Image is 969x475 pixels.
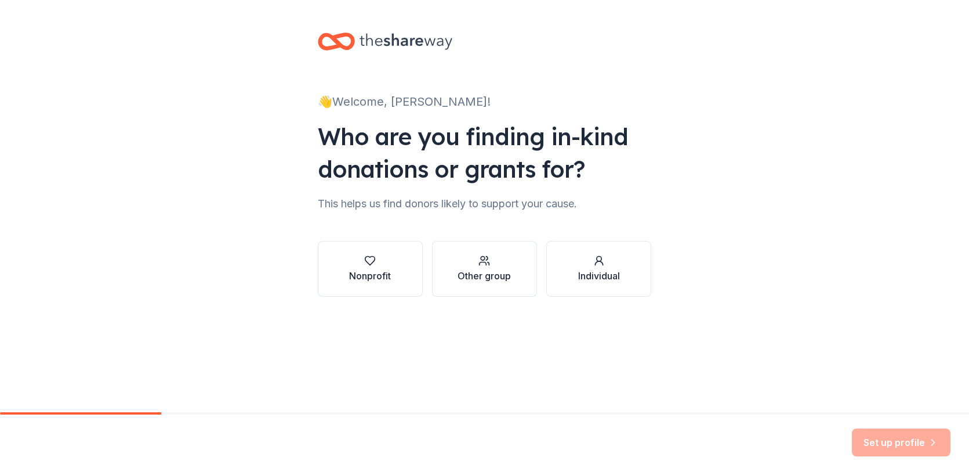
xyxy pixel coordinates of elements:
div: 👋 Welcome, [PERSON_NAME]! [318,92,652,111]
div: Nonprofit [349,269,391,283]
div: Other group [458,269,511,283]
button: Other group [432,241,537,297]
button: Nonprofit [318,241,423,297]
button: Individual [546,241,651,297]
div: Individual [578,269,620,283]
div: Who are you finding in-kind donations or grants for? [318,120,652,185]
div: This helps us find donors likely to support your cause. [318,195,652,213]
